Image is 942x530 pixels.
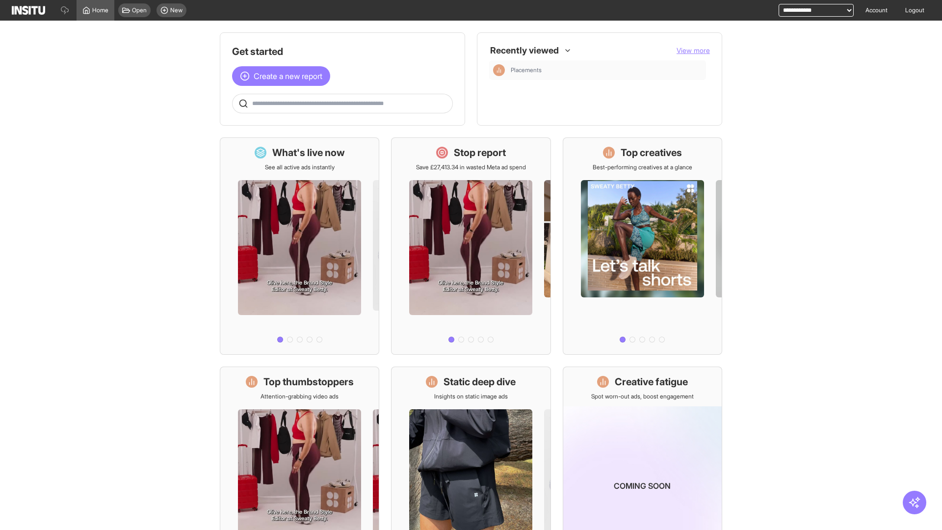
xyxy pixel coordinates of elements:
span: Create a new report [254,70,322,82]
p: Insights on static image ads [434,393,508,400]
a: Top creativesBest-performing creatives at a glance [563,137,722,355]
img: Logo [12,6,45,15]
p: Save £27,413.34 in wasted Meta ad spend [416,163,526,171]
h1: Get started [232,45,453,58]
span: Open [132,6,147,14]
p: Best-performing creatives at a glance [593,163,692,171]
span: Placements [511,66,542,74]
h1: Stop report [454,146,506,159]
a: What's live nowSee all active ads instantly [220,137,379,355]
h1: Static deep dive [444,375,516,389]
span: View more [677,46,710,54]
p: See all active ads instantly [265,163,335,171]
h1: Top creatives [621,146,682,159]
p: Attention-grabbing video ads [261,393,339,400]
span: Placements [511,66,702,74]
div: Insights [493,64,505,76]
a: Stop reportSave £27,413.34 in wasted Meta ad spend [391,137,550,355]
button: View more [677,46,710,55]
span: Home [92,6,108,14]
h1: Top thumbstoppers [263,375,354,389]
button: Create a new report [232,66,330,86]
span: New [170,6,183,14]
h1: What's live now [272,146,345,159]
